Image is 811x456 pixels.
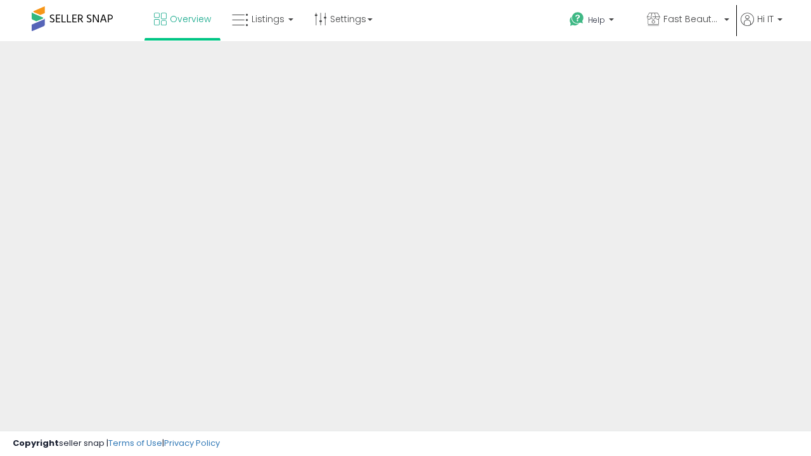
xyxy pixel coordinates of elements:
[170,13,211,25] span: Overview
[13,437,59,449] strong: Copyright
[13,438,220,450] div: seller snap | |
[252,13,284,25] span: Listings
[559,2,635,41] a: Help
[108,437,162,449] a: Terms of Use
[741,13,782,41] a: Hi IT
[663,13,720,25] span: Fast Beauty ([GEOGRAPHIC_DATA])
[588,15,605,25] span: Help
[569,11,585,27] i: Get Help
[757,13,774,25] span: Hi IT
[164,437,220,449] a: Privacy Policy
